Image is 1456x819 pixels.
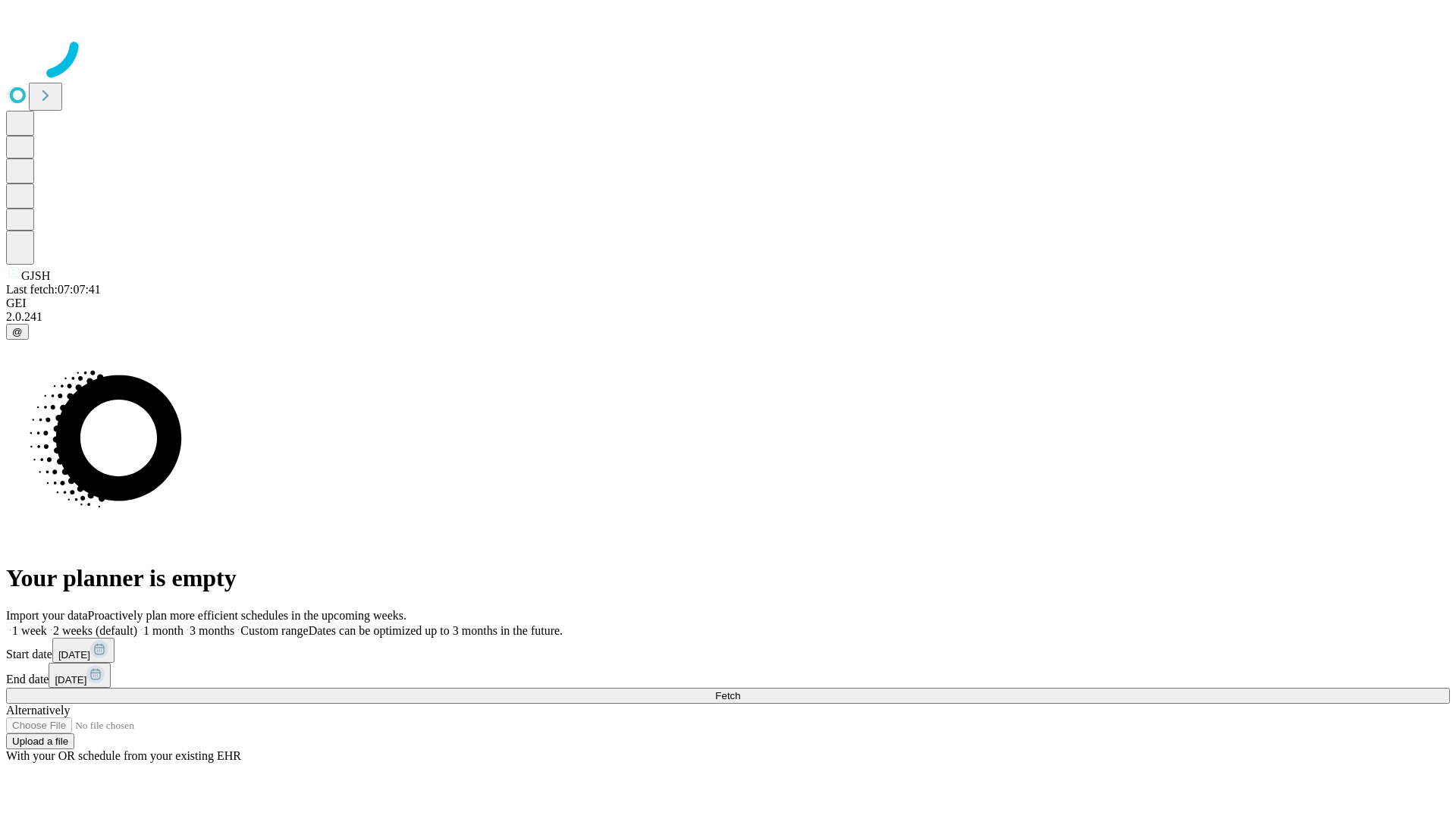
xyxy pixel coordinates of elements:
[715,690,740,701] span: Fetch
[6,324,29,340] button: @
[6,310,1450,324] div: 2.0.241
[21,269,50,282] span: GJSH
[190,624,234,637] span: 3 months
[12,326,23,337] span: @
[53,624,137,637] span: 2 weeks (default)
[309,624,563,637] span: Dates can be optimized up to 3 months in the future.
[6,297,1450,310] div: GEI
[88,609,406,622] span: Proactively plan more efficient schedules in the upcoming weeks.
[143,624,184,637] span: 1 month
[52,638,115,663] button: [DATE]
[6,609,88,622] span: Import your data
[12,624,47,637] span: 1 week
[6,704,70,717] span: Alternatively
[6,749,241,762] span: With your OR schedule from your existing EHR
[6,688,1450,704] button: Fetch
[55,674,86,686] span: [DATE]
[6,283,101,296] span: Last fetch: 07:07:41
[6,663,1450,688] div: End date
[58,649,90,661] span: [DATE]
[49,663,111,688] button: [DATE]
[6,733,74,749] button: Upload a file
[240,624,308,637] span: Custom range
[6,638,1450,663] div: Start date
[6,564,1450,592] h1: Your planner is empty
